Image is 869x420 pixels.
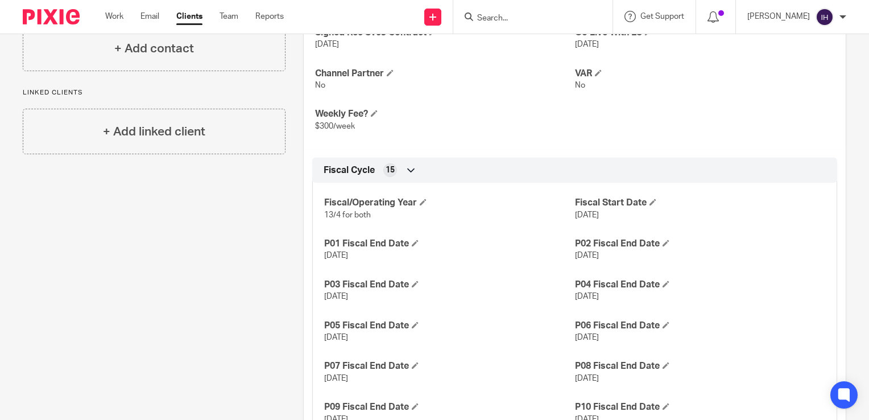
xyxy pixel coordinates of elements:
[315,122,355,130] span: $300/week
[103,123,205,141] h4: + Add linked client
[575,68,834,80] h4: VAR
[324,333,348,341] span: [DATE]
[575,293,599,300] span: [DATE]
[220,11,238,22] a: Team
[575,333,599,341] span: [DATE]
[315,108,574,120] h4: Weekly Fee?
[575,279,825,291] h4: P04 Fiscal End Date
[315,81,325,89] span: No
[324,401,574,413] h4: P09 Fiscal End Date
[476,14,578,24] input: Search
[324,211,371,219] span: 13/4 for both
[324,279,574,291] h4: P03 Fiscal End Date
[324,320,574,332] h4: P05 Fiscal End Date
[315,40,339,48] span: [DATE]
[255,11,284,22] a: Reports
[575,211,599,219] span: [DATE]
[23,9,80,24] img: Pixie
[575,360,825,372] h4: P08 Fiscal End Date
[324,374,348,382] span: [DATE]
[575,401,825,413] h4: P10 Fiscal End Date
[324,360,574,372] h4: P07 Fiscal End Date
[747,11,810,22] p: [PERSON_NAME]
[575,81,585,89] span: No
[575,40,599,48] span: [DATE]
[575,197,825,209] h4: Fiscal Start Date
[575,374,599,382] span: [DATE]
[575,320,825,332] h4: P06 Fiscal End Date
[640,13,684,20] span: Get Support
[114,40,194,57] h4: + Add contact
[575,238,825,250] h4: P02 Fiscal End Date
[176,11,202,22] a: Clients
[140,11,159,22] a: Email
[386,164,395,176] span: 15
[324,238,574,250] h4: P01 Fiscal End Date
[324,164,375,176] span: Fiscal Cycle
[575,252,599,260] span: [DATE]
[324,293,348,300] span: [DATE]
[324,252,348,260] span: [DATE]
[816,8,834,26] img: svg%3E
[324,197,574,209] h4: Fiscal/Operating Year
[105,11,123,22] a: Work
[23,88,285,97] p: Linked clients
[315,68,574,80] h4: Channel Partner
